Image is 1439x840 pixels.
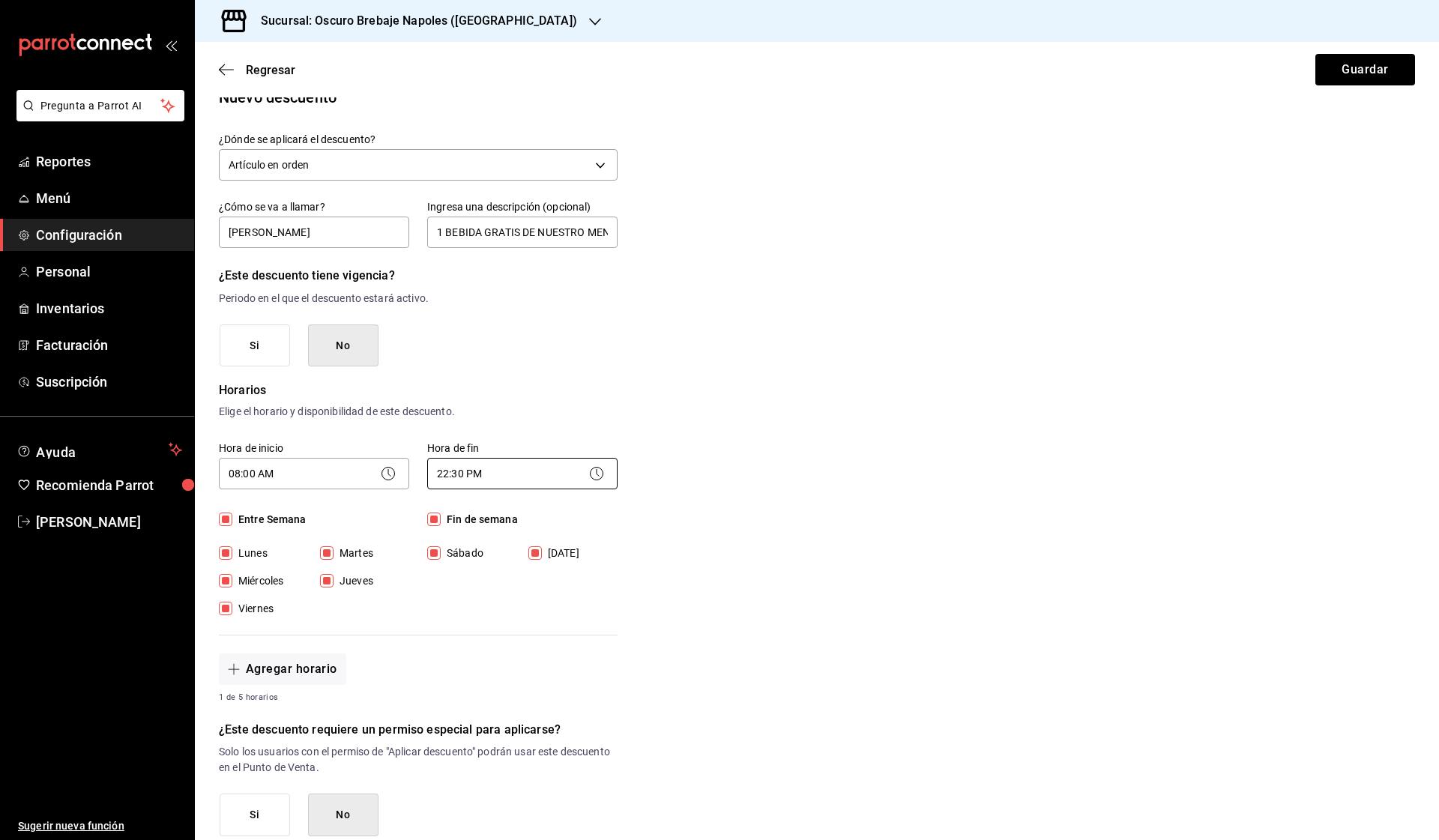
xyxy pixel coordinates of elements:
[36,151,182,172] span: Reportes
[427,202,618,212] label: Ingresa una descripción (opcional)
[334,573,373,589] span: Jueves
[308,794,378,836] button: No
[219,86,1415,109] div: Nuevo descuento
[10,109,184,124] a: Pregunta a Parrot AI
[441,512,518,528] span: Fin de semana
[16,90,184,121] button: Pregunta a Parrot AI
[219,202,409,212] label: ¿Cómo se va a llamar?
[219,744,618,776] p: Solo los usuarios con el permiso de "Aplicar descuento" podrán usar este descuento en el Punto de...
[165,39,177,51] button: open_drawer_menu
[441,546,483,561] span: Sábado
[219,691,618,704] span: 1 de 5 horarios
[219,134,618,145] label: ¿Dónde se aplicará el descuento?
[219,719,618,740] h6: ¿Este descuento requiere un permiso especial para aplicarse?
[232,546,268,561] span: Lunes
[249,12,577,30] h3: Sucursal: Oscuro Brebaje Napoles ([GEOGRAPHIC_DATA])
[232,601,274,617] span: Viernes
[36,372,182,392] span: Suscripción
[219,63,295,77] button: Regresar
[220,324,290,367] button: Si
[232,573,283,589] span: Miércoles
[219,653,346,685] button: Agregar horario
[219,442,409,453] label: Hora de inicio
[219,381,618,399] p: Horarios
[219,458,409,489] div: 08:00 AM
[40,98,161,114] span: Pregunta a Parrot AI
[36,188,182,208] span: Menú
[36,475,182,495] span: Recomienda Parrot
[427,442,618,453] label: Hora de fin
[246,63,295,77] span: Regresar
[18,818,182,834] span: Sugerir nueva función
[308,324,378,367] button: No
[36,262,182,282] span: Personal
[232,512,307,528] span: Entre Semana
[36,512,182,532] span: [PERSON_NAME]
[219,404,618,420] p: Elige el horario y disponibilidad de este descuento.
[36,441,163,459] span: Ayuda
[219,149,618,181] div: Artículo en orden
[36,298,182,318] span: Inventarios
[220,794,290,836] button: Si
[219,291,618,306] p: Periodo en el que el descuento estará activo.
[427,458,618,489] div: 22:30 PM
[36,225,182,245] span: Configuración
[36,335,182,355] span: Facturación
[542,546,579,561] span: [DATE]
[334,546,373,561] span: Martes
[219,265,618,286] h6: ¿Este descuento tiene vigencia?
[1315,54,1415,85] button: Guardar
